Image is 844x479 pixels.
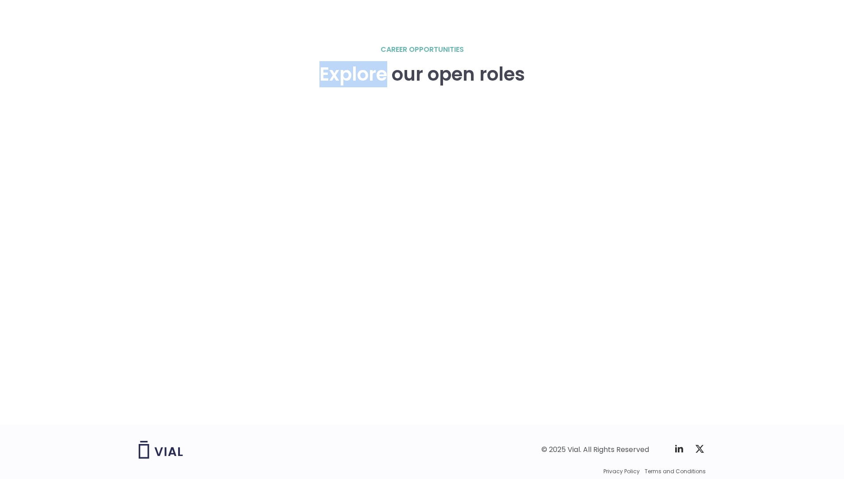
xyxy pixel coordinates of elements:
[381,44,464,55] h2: career opportunities
[541,445,649,455] div: © 2025 Vial. All Rights Reserved
[319,64,525,85] h3: Explore our open roles
[139,441,183,459] img: Vial logo wih "Vial" spelled out
[603,467,640,475] a: Privacy Policy
[645,467,706,475] a: Terms and Conditions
